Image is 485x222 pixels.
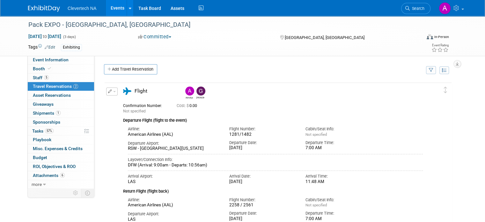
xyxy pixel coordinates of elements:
div: 11:48 AM [305,179,372,185]
div: Confirmation Number: [123,102,167,108]
span: Event Information [33,57,69,62]
span: Shipments [33,111,61,116]
span: to [42,34,48,39]
div: Departure Date: [229,140,296,146]
div: Flight Number: [229,126,296,132]
div: Departure Date: [229,211,296,216]
span: Not specified [305,203,327,207]
span: Not specified [123,109,146,113]
a: Attachments6 [28,171,94,180]
a: more [28,180,94,189]
span: Asset Reservations [33,93,71,98]
div: Departure Airport: [128,211,220,217]
a: Edit [45,45,55,50]
td: Tags [28,44,55,51]
div: Cabin/Seat Info: [305,197,372,203]
img: Abigail Maravilla [439,2,451,14]
a: ROI, Objectives & ROO [28,162,94,171]
span: Attachments [33,173,65,178]
div: Giorgio Zanardi [196,96,204,99]
div: Exhibiting [61,44,82,51]
span: 0.00 [177,103,200,108]
span: Misc. Expenses & Credits [33,146,83,151]
div: Departure Flight (flight to the event) [123,114,423,124]
img: Giorgio Zanardi [196,87,205,96]
a: Budget [28,153,94,162]
a: Playbook [28,135,94,144]
span: Sponsorships [33,119,60,125]
div: Adnelys Hernandez [184,87,195,99]
a: Tasks57% [28,127,94,135]
a: Add Travel Reservation [104,64,157,74]
div: Event Format [387,33,449,43]
div: Departure Airport: [128,141,220,146]
a: Travel Reservations2 [28,82,94,91]
div: Arrival Date: [229,173,296,179]
span: more [32,182,42,187]
span: [GEOGRAPHIC_DATA], [GEOGRAPHIC_DATA] [285,35,364,40]
span: Booth [33,66,52,71]
div: Pack EXPO - [GEOGRAPHIC_DATA], [GEOGRAPHIC_DATA] [26,19,413,31]
div: LAS [128,179,220,185]
span: Not specified [305,132,327,137]
i: Booth reservation complete [48,67,51,70]
a: Shipments1 [28,109,94,118]
span: Clevertech NA [68,6,96,11]
div: Airline: [128,126,220,132]
div: DFW (Arrival: 9:00am - Departs: 10:56am) [128,163,423,168]
span: 2 [73,84,78,89]
span: Staff [33,75,49,80]
img: ExhibitDay [28,5,60,12]
div: Return Flight (flight back) [123,185,423,195]
div: Adnelys Hernandez [185,96,193,99]
td: Toggle Event Tabs [81,189,94,197]
span: Cost: $ [177,103,189,108]
div: 7:00 AM [305,216,372,222]
a: Sponsorships [28,118,94,126]
span: Giveaways [33,102,54,107]
div: [DATE] [229,179,296,185]
span: 1 [56,111,61,115]
div: 7:00 AM [305,145,372,151]
i: Filter by Traveler [429,68,433,73]
span: 5 [44,75,49,80]
a: Giveaways [28,100,94,109]
div: Departure Time: [305,211,372,216]
div: 2258 / 2561 [229,203,296,208]
div: Cabin/Seat Info: [305,126,372,132]
span: ROI, Objectives & ROO [33,164,76,169]
a: Booth [28,65,94,73]
div: Arrival Airport: [128,173,220,179]
a: Misc. Expenses & Credits [28,144,94,153]
span: 6 [60,173,65,178]
div: Event Rating [431,44,449,47]
span: Budget [33,155,47,160]
span: (3 days) [62,35,76,39]
span: Flight [135,88,147,94]
div: American Airlines (AAL) [128,132,220,137]
div: [DATE] [229,216,296,222]
div: 1281/1482 [229,132,296,137]
i: Flight [123,88,131,95]
span: Travel Reservations [33,84,78,89]
div: Airline: [128,197,220,203]
span: 57% [45,128,54,133]
span: Search [410,6,424,11]
img: Adnelys Hernandez [185,87,194,96]
a: Asset Reservations [28,91,94,100]
div: Arrival Time: [305,173,372,179]
img: Format-Inperson.png [427,34,433,39]
a: Staff5 [28,73,94,82]
div: Layover/Connection Info: [128,157,423,163]
button: Committed [136,34,174,40]
div: Flight Number: [229,197,296,203]
a: Search [401,3,430,14]
td: Personalize Event Tab Strip [70,189,81,197]
div: Giorgio Zanardi [195,87,206,99]
div: In-Person [434,34,449,39]
div: American Airlines (AAL) [128,203,220,208]
span: Tasks [32,128,54,134]
div: RSW - [GEOGRAPHIC_DATA][US_STATE] [128,146,220,151]
div: [DATE] [229,145,296,151]
i: Click and drag to move item [444,87,447,93]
